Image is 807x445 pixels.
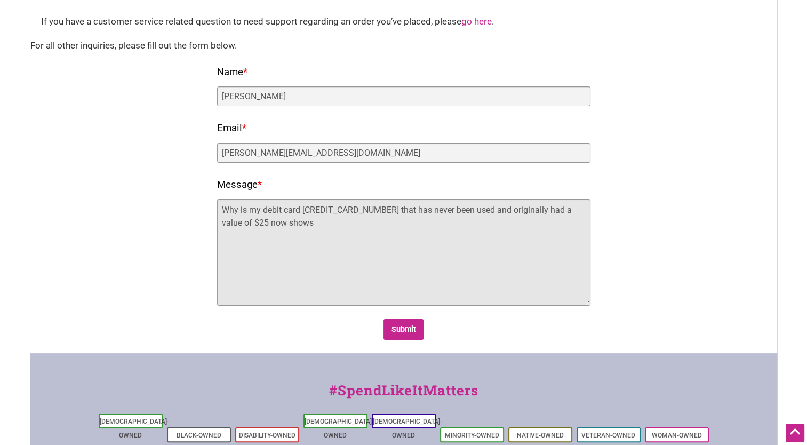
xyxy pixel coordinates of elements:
a: [DEMOGRAPHIC_DATA]-Owned [373,418,442,439]
input: Submit [383,319,424,340]
label: Email [217,120,246,138]
a: Disability-Owned [239,432,295,439]
a: Minority-Owned [445,432,499,439]
a: [DEMOGRAPHIC_DATA]-Owned [100,418,169,439]
a: go here [461,16,492,27]
div: For all other inquiries, please fill out the form below. [30,39,777,53]
div: Scroll Back to Top [786,424,804,442]
label: Message [217,176,262,194]
div: #SpendLikeItMatters [30,380,777,411]
div: If you have a customer service related question to need support regarding an order you’ve placed,... [41,15,766,29]
a: Native-Owned [517,432,564,439]
a: Veteran-Owned [581,432,635,439]
a: Woman-Owned [652,432,702,439]
a: [DEMOGRAPHIC_DATA]-Owned [305,418,374,439]
label: Name [217,63,247,82]
a: Black-Owned [177,432,221,439]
